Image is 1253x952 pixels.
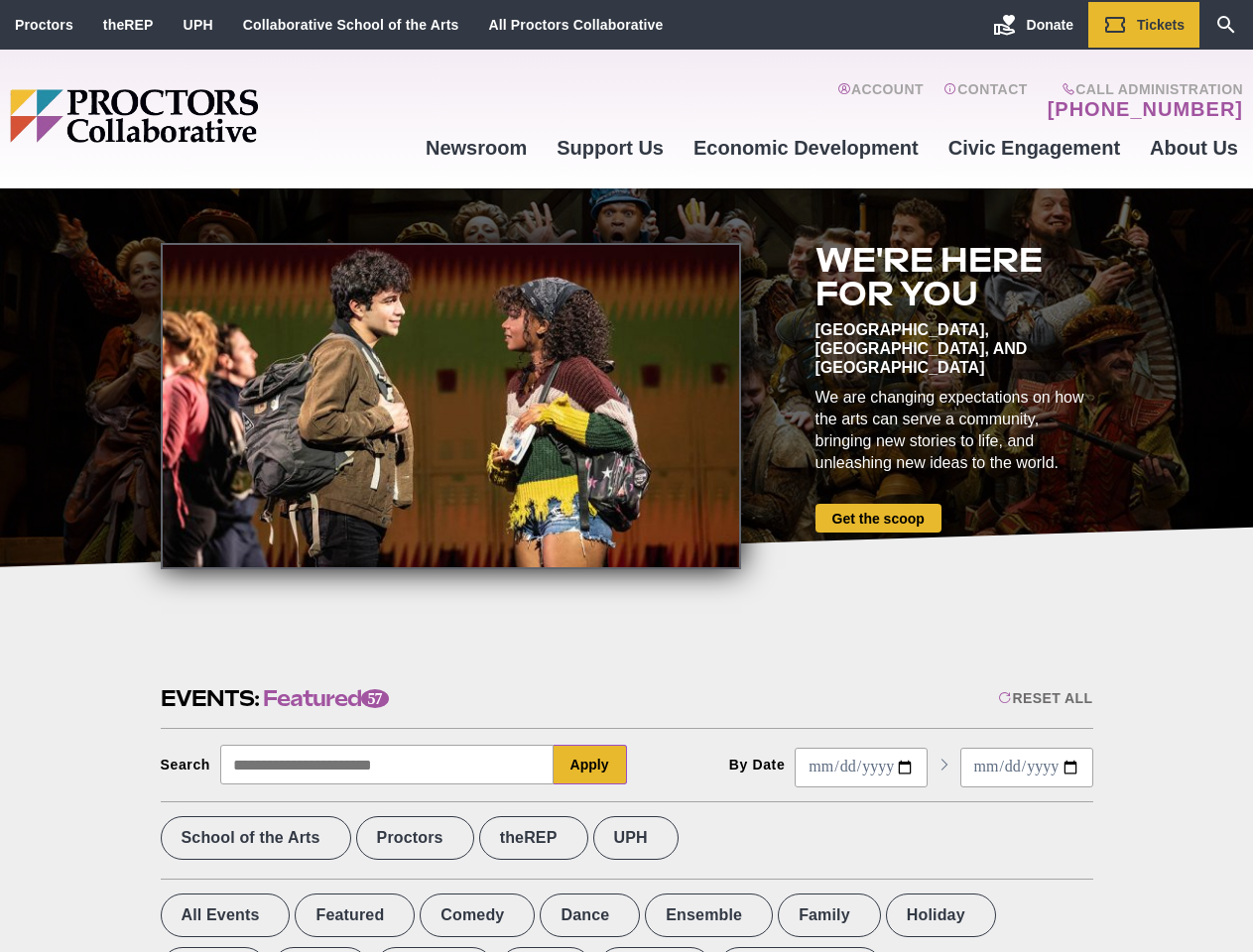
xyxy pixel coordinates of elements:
a: Donate [978,2,1088,48]
a: UPH [184,17,213,33]
label: School of the Arts [161,816,351,860]
a: theREP [103,17,154,33]
a: Economic Development [679,121,934,175]
a: [PHONE_NUMBER] [1048,97,1243,121]
a: Newsroom [411,121,542,175]
button: Apply [554,745,627,784]
span: 57 [361,689,389,708]
a: Account [837,81,924,121]
label: Holiday [886,893,996,937]
a: Contact [943,81,1028,121]
label: theREP [479,816,588,860]
a: Collaborative School of the Arts [243,17,459,33]
span: Tickets [1137,17,1185,33]
a: Get the scoop [815,504,941,533]
a: Proctors [15,17,73,33]
label: Dance [540,893,640,937]
div: We are changing expectations on how the arts can serve a community, bringing new stories to life,... [815,387,1093,474]
label: All Events [161,893,291,937]
a: Search [1199,2,1253,48]
h2: We're here for you [815,243,1093,310]
label: Comedy [420,893,535,937]
label: UPH [593,816,679,860]
h2: Events: [161,683,389,714]
img: Proctors logo [10,89,411,143]
div: Reset All [998,690,1092,706]
span: Call Administration [1042,81,1243,97]
a: All Proctors Collaborative [488,17,663,33]
span: Featured [263,683,389,714]
label: Ensemble [645,893,773,937]
span: Donate [1027,17,1073,33]
a: Civic Engagement [934,121,1135,175]
a: About Us [1135,121,1253,175]
div: Search [161,757,211,773]
div: By Date [729,757,786,773]
label: Proctors [356,816,474,860]
label: Family [778,893,881,937]
label: Featured [295,893,415,937]
div: [GEOGRAPHIC_DATA], [GEOGRAPHIC_DATA], and [GEOGRAPHIC_DATA] [815,320,1093,377]
a: Support Us [542,121,679,175]
a: Tickets [1088,2,1199,48]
